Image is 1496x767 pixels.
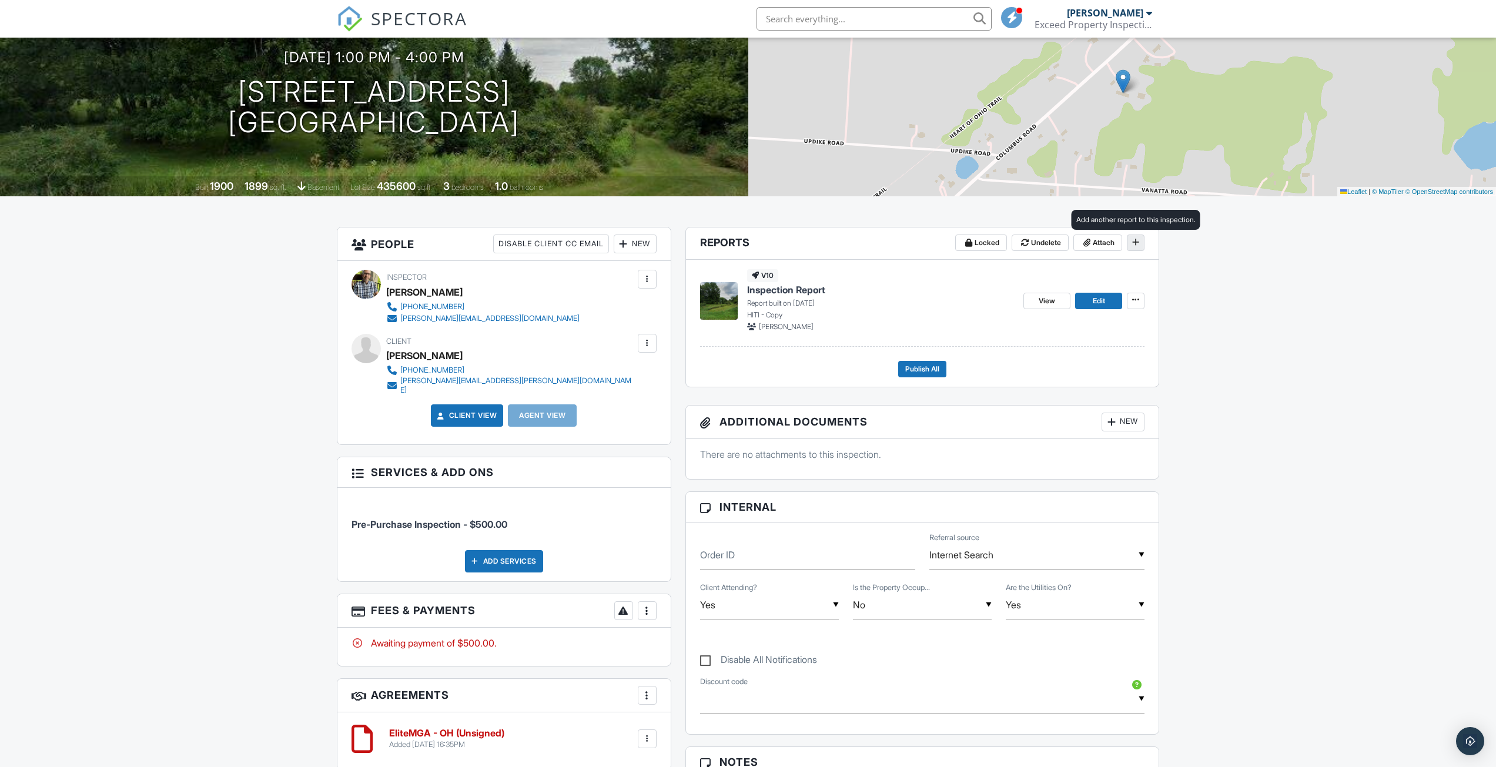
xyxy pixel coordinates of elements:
span: Built [195,183,208,192]
label: Order ID [700,548,735,561]
label: Discount code [700,676,748,687]
a: [PERSON_NAME][EMAIL_ADDRESS][PERSON_NAME][DOMAIN_NAME] [386,376,635,395]
span: basement [307,183,339,192]
a: [PHONE_NUMBER] [386,364,635,376]
p: There are no attachments to this inspection. [700,448,1145,461]
h1: [STREET_ADDRESS] [GEOGRAPHIC_DATA] [228,76,520,139]
span: sq.ft. [417,183,432,192]
label: Referral source [929,532,979,543]
h3: People [337,227,671,261]
h3: Additional Documents [686,406,1159,439]
a: Leaflet [1340,188,1367,195]
img: Marker [1116,69,1130,93]
div: Add Services [465,550,543,572]
div: Disable Client CC Email [493,235,609,253]
span: bedrooms [451,183,484,192]
div: Awaiting payment of $500.00. [352,637,657,649]
div: 3 [443,180,450,192]
label: Client Attending? [700,582,757,593]
span: Inspector [386,273,427,282]
span: bathrooms [510,183,543,192]
label: Disable All Notifications [700,654,817,669]
div: [PERSON_NAME] [386,283,463,301]
input: Search everything... [757,7,992,31]
h3: Agreements [337,679,671,712]
span: | [1368,188,1370,195]
a: [PERSON_NAME][EMAIL_ADDRESS][DOMAIN_NAME] [386,313,580,324]
h3: Internal [686,492,1159,523]
div: New [1102,413,1144,431]
img: The Best Home Inspection Software - Spectora [337,6,363,32]
a: Client View [435,410,497,421]
a: [PHONE_NUMBER] [386,301,580,313]
div: Exceed Property Inspections, LLC [1035,19,1152,31]
div: Added [DATE] 16:35PM [389,740,504,749]
div: [PERSON_NAME] [386,347,463,364]
div: [PERSON_NAME] [1067,7,1143,19]
h6: EliteMGA - OH (Unsigned) [389,728,504,739]
div: 1.0 [495,180,508,192]
a: SPECTORA [337,16,467,41]
div: 435600 [377,180,416,192]
div: New [614,235,657,253]
span: Pre-Purchase Inspection - $500.00 [352,518,507,530]
a: © MapTiler [1372,188,1404,195]
div: [PHONE_NUMBER] [400,366,464,375]
span: SPECTORA [371,6,467,31]
div: [PERSON_NAME][EMAIL_ADDRESS][DOMAIN_NAME] [400,314,580,323]
span: Client [386,337,411,346]
h3: [DATE] 1:00 pm - 4:00 pm [284,49,464,65]
div: Open Intercom Messenger [1456,727,1484,755]
div: [PERSON_NAME][EMAIL_ADDRESS][PERSON_NAME][DOMAIN_NAME] [400,376,635,395]
label: Is the Property Occupied? [853,582,930,593]
a: EliteMGA - OH (Unsigned) Added [DATE] 16:35PM [389,728,504,749]
div: 1899 [245,180,268,192]
h3: Services & Add ons [337,457,671,488]
div: [PHONE_NUMBER] [400,302,464,312]
span: sq. ft. [270,183,286,192]
h3: Fees & Payments [337,594,671,628]
li: Service: Pre-Purchase Inspection [352,497,657,540]
span: Lot Size [350,183,375,192]
div: 1900 [210,180,233,192]
label: Are the Utilities On? [1006,582,1072,593]
a: © OpenStreetMap contributors [1405,188,1493,195]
